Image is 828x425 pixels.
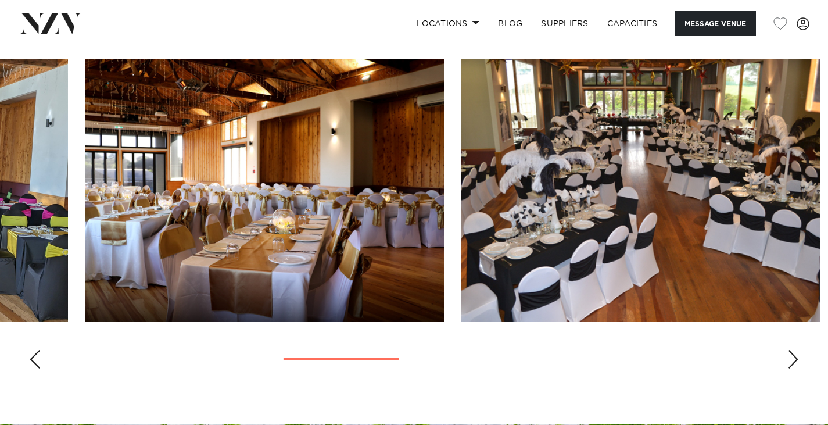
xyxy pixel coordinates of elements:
a: Capacities [598,11,667,36]
a: BLOG [489,11,532,36]
img: nzv-logo.png [19,13,82,34]
swiper-slide: 4 / 10 [85,59,444,322]
button: Message Venue [675,11,756,36]
a: Locations [407,11,489,36]
swiper-slide: 5 / 10 [461,59,820,322]
a: SUPPLIERS [532,11,597,36]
